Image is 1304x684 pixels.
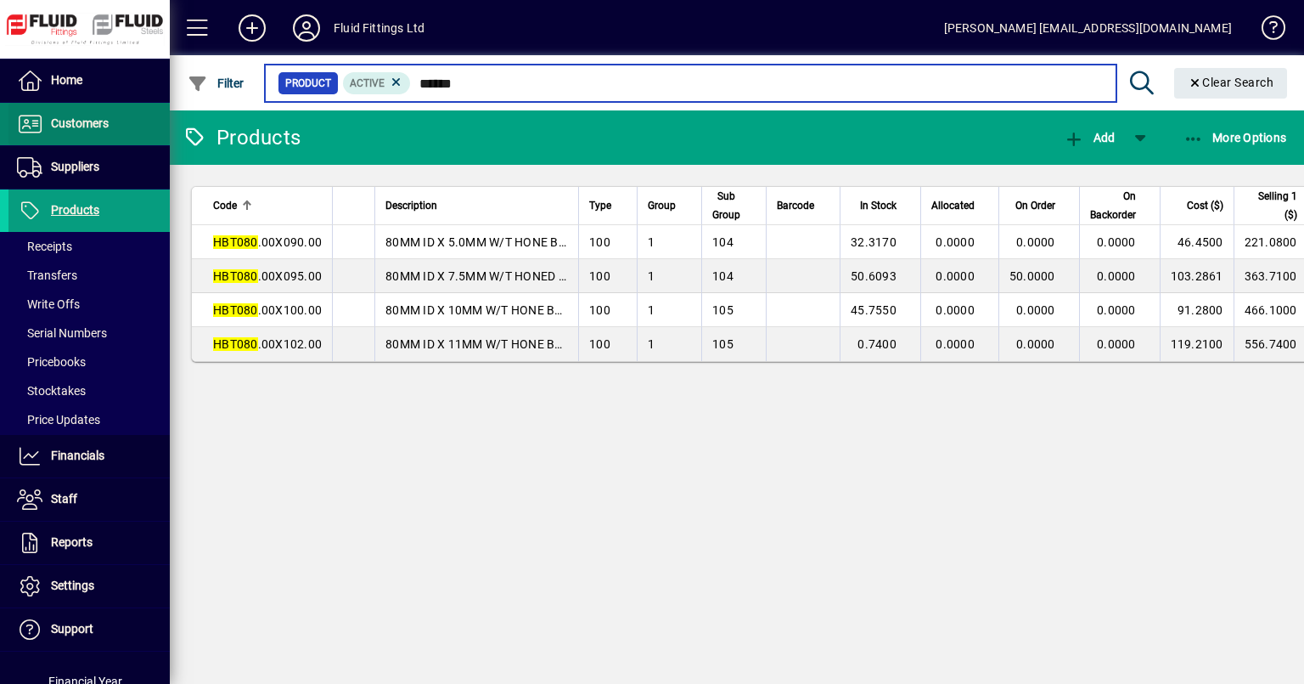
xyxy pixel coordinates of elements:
[213,337,258,351] em: HBT080
[1009,196,1071,215] div: On Order
[8,261,170,290] a: Transfers
[712,187,740,224] span: Sub Group
[589,303,610,317] span: 100
[385,269,588,283] span: 80MM ID X 7.5MM W/T HONED TUBE
[777,196,829,215] div: Barcode
[17,240,72,253] span: Receipts
[51,160,99,173] span: Suppliers
[1015,196,1055,215] span: On Order
[213,196,237,215] span: Code
[777,196,814,215] span: Barcode
[1174,68,1288,99] button: Clear
[8,376,170,405] a: Stocktakes
[589,196,627,215] div: Type
[1187,196,1223,215] span: Cost ($)
[1097,303,1136,317] span: 0.0000
[8,348,170,376] a: Pricebooks
[385,196,568,215] div: Description
[1160,327,1234,361] td: 119.2100
[857,337,896,351] span: 0.7400
[213,235,322,249] span: .00X090.00
[213,303,258,317] em: HBT080
[589,235,610,249] span: 100
[1016,337,1055,351] span: 0.0000
[1097,269,1136,283] span: 0.0000
[1160,225,1234,259] td: 46.4500
[936,235,975,249] span: 0.0000
[183,124,301,151] div: Products
[851,196,912,215] div: In Stock
[17,297,80,311] span: Write Offs
[51,116,109,130] span: Customers
[225,13,279,43] button: Add
[8,435,170,478] a: Financials
[860,196,896,215] span: In Stock
[17,355,86,369] span: Pricebooks
[712,235,733,249] span: 104
[17,413,100,427] span: Price Updates
[1249,3,1283,59] a: Knowledge Base
[1009,269,1055,283] span: 50.0000
[648,235,655,249] span: 1
[8,103,170,145] a: Customers
[936,303,975,317] span: 0.0000
[936,269,975,283] span: 0.0000
[851,303,896,317] span: 45.7550
[183,68,249,99] button: Filter
[1188,76,1274,89] span: Clear Search
[648,269,655,283] span: 1
[648,196,676,215] span: Group
[1090,187,1151,224] div: On Backorder
[648,303,655,317] span: 1
[285,75,331,92] span: Product
[51,203,99,217] span: Products
[8,478,170,521] a: Staff
[213,269,322,283] span: .00X095.00
[931,196,990,215] div: Allocated
[589,196,611,215] span: Type
[188,76,244,90] span: Filter
[51,73,82,87] span: Home
[350,77,385,89] span: Active
[931,196,975,215] span: Allocated
[385,196,437,215] span: Description
[8,59,170,102] a: Home
[213,235,258,249] em: HBT080
[8,232,170,261] a: Receipts
[1090,187,1136,224] span: On Backorder
[944,14,1232,42] div: [PERSON_NAME] [EMAIL_ADDRESS][DOMAIN_NAME]
[936,337,975,351] span: 0.0000
[1059,122,1119,153] button: Add
[213,269,258,283] em: HBT080
[1097,337,1136,351] span: 0.0000
[712,337,733,351] span: 105
[17,269,77,282] span: Transfers
[51,579,94,592] span: Settings
[1183,131,1287,144] span: More Options
[1245,187,1297,224] span: Selling 1 ($)
[385,235,615,249] span: 80MM ID X 5.0MM W/T HONE BORE TUBE
[51,492,77,506] span: Staff
[343,72,411,94] mat-chip: Activation Status: Active
[385,337,610,351] span: 80MM ID X 11MM W/T HONE BORE TUBE
[1160,293,1234,327] td: 91.2800
[1064,131,1115,144] span: Add
[1097,235,1136,249] span: 0.0000
[213,303,322,317] span: .00X100.00
[51,449,104,462] span: Financials
[8,146,170,189] a: Suppliers
[51,622,93,636] span: Support
[51,535,93,549] span: Reports
[8,405,170,434] a: Price Updates
[8,565,170,608] a: Settings
[334,14,424,42] div: Fluid Fittings Ltd
[17,326,107,340] span: Serial Numbers
[851,269,896,283] span: 50.6093
[712,269,733,283] span: 104
[1016,303,1055,317] span: 0.0000
[385,303,610,317] span: 80MM ID X 10MM W/T HONE BORE TUBE
[17,384,86,398] span: Stocktakes
[1160,259,1234,293] td: 103.2861
[589,337,610,351] span: 100
[589,269,610,283] span: 100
